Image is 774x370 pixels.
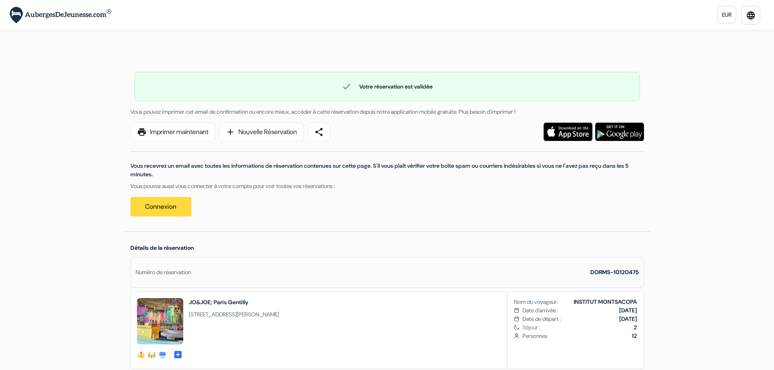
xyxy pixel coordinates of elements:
span: Détails de la réservation [130,244,194,251]
span: Nom du voyageur: [514,298,558,306]
span: Séjour : [523,323,637,332]
span: Personnes [523,332,637,340]
b: INSTITUT MONTSACOPA [574,298,637,305]
a: EUR [718,6,736,24]
div: Votre réservation est validée [135,82,640,91]
span: share [314,127,324,137]
span: print [137,127,147,137]
span: check [342,82,351,91]
span: Date d'arrivée : [523,306,558,315]
a: addNouvelle Réservation [219,123,304,141]
a: share [308,123,330,141]
b: 12 [632,332,637,340]
img: Téléchargez l'application gratuite [544,123,592,141]
img: AubergesDeJeunesse.com [10,7,111,24]
b: [DATE] [619,307,637,314]
h2: JO&JOE; Paris Gentilly [189,298,279,306]
i: language [746,11,756,20]
strong: DORMS-10120475 [590,268,639,276]
span: [STREET_ADDRESS][PERSON_NAME] [189,310,279,319]
a: Connexion [130,197,191,216]
b: 2 [634,324,637,331]
a: add_box [173,349,183,358]
a: printImprimer maintenant [130,123,215,141]
img: Téléchargez l'application gratuite [595,123,644,141]
p: Vous pouvez aussi vous connecter à votre compte pour voir toutes vos réservations : [130,182,644,190]
a: language [741,6,760,25]
span: Date de départ : [523,315,561,323]
p: Vous recevrez un email avec toutes les informations de réservation contenues sur cette page. S'il... [130,162,644,179]
span: add [225,127,235,137]
b: [DATE] [619,315,637,322]
span: add_box [173,350,183,358]
span: Vous pouvez imprimer cet email de confirmation ou encore mieux, accéder à cette réservation depui... [130,108,516,115]
div: Numéro de réservation [136,268,191,277]
img: _54447_17538874684068.jpg [137,298,183,344]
